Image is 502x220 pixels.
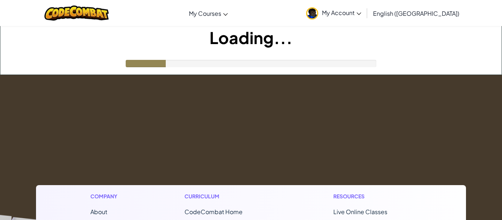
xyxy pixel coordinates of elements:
span: English ([GEOGRAPHIC_DATA]) [373,10,459,17]
img: CodeCombat logo [44,6,109,21]
h1: Company [90,192,125,200]
a: Live Online Classes [333,208,387,216]
h1: Curriculum [184,192,273,200]
a: My Courses [185,3,232,23]
h1: Loading... [0,26,502,49]
a: English ([GEOGRAPHIC_DATA]) [369,3,463,23]
span: My Courses [189,10,221,17]
a: About [90,208,107,216]
a: My Account [302,1,365,25]
span: CodeCombat Home [184,208,243,216]
img: avatar [306,7,318,19]
h1: Resources [333,192,412,200]
span: My Account [322,9,361,17]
